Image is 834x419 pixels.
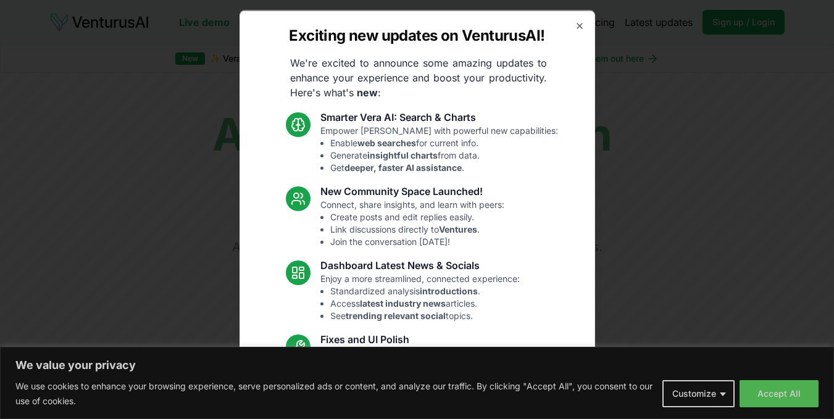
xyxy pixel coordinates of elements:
[330,149,558,161] li: Generate from data.
[330,210,504,223] li: Create posts and edit replies easily.
[367,149,438,160] strong: insightful charts
[330,309,520,322] li: See topics.
[320,346,511,396] p: Smoother performance and improved usability:
[330,297,520,309] li: Access articles.
[357,86,378,98] strong: new
[330,235,504,247] li: Join the conversation [DATE]!
[320,183,504,198] h3: New Community Space Launched!
[320,331,511,346] h3: Fixes and UI Polish
[330,371,511,383] li: Fixed mobile chat & sidebar glitches.
[289,25,544,45] h2: Exciting new updates on VenturusAI!
[320,124,558,173] p: Empower [PERSON_NAME] with powerful new capabilities:
[360,297,446,308] strong: latest industry news
[330,161,558,173] li: Get .
[320,272,520,322] p: Enjoy a more streamlined, connected experience:
[330,284,520,297] li: Standardized analysis .
[439,223,477,234] strong: Ventures
[330,136,558,149] li: Enable for current info.
[357,137,416,147] strong: web searches
[280,55,557,99] p: We're excited to announce some amazing updates to enhance your experience and boost your producti...
[330,359,511,371] li: Resolved Vera chart loading issue.
[330,223,504,235] li: Link discussions directly to .
[420,285,478,296] strong: introductions
[320,257,520,272] h3: Dashboard Latest News & Socials
[346,310,446,320] strong: trending relevant social
[320,109,558,124] h3: Smarter Vera AI: Search & Charts
[344,162,462,172] strong: deeper, faster AI assistance
[320,198,504,247] p: Connect, share insights, and learn with peers:
[330,383,511,396] li: Enhanced overall UI consistency.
